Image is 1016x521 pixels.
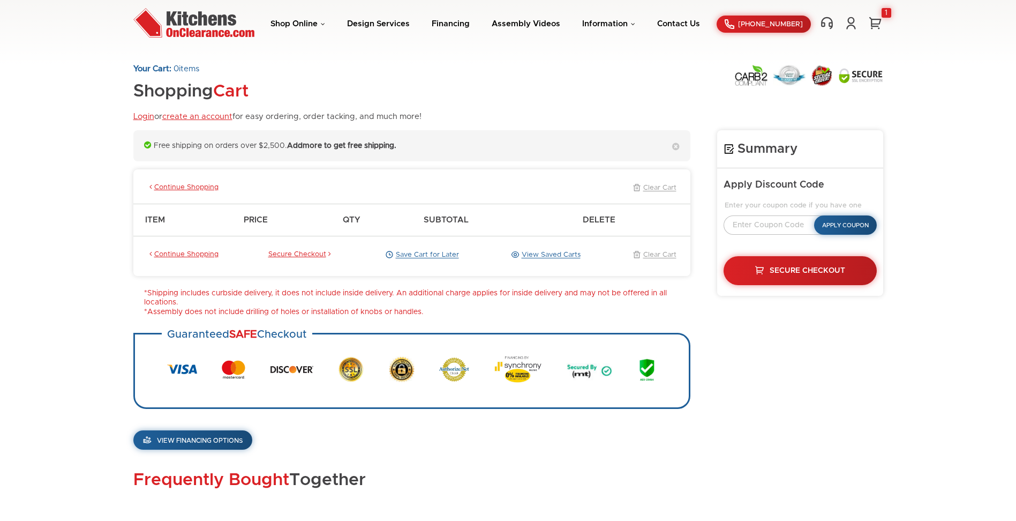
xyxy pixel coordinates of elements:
[133,430,252,450] a: View Financing Options
[773,65,806,86] img: Lowest Price Guarantee
[133,204,239,236] th: Item
[222,360,245,379] img: MasterCard
[418,204,577,236] th: Subtotal
[147,183,219,193] a: Continue Shopping
[133,113,154,121] a: Login
[133,472,289,489] span: Frequently Bought
[630,183,676,193] a: Clear Cart
[724,202,877,210] legend: Enter your coupon code if you have one
[509,250,581,260] a: View Saved Carts
[162,113,232,121] a: create an account
[770,267,845,274] span: Secure Checkout
[724,215,830,235] input: Enter Coupon Code
[238,204,337,236] th: Price
[213,83,249,100] span: Cart
[577,204,690,236] th: Delete
[582,20,635,28] a: Information
[738,21,803,28] span: [PHONE_NUMBER]
[268,250,333,260] a: Secure Checkout
[133,65,171,73] strong: Your Cart:
[144,308,690,317] li: *Assembly does not include drilling of holes or installation of knobs or handles.
[717,16,811,33] a: [PHONE_NUMBER]
[389,356,415,382] img: Secure
[167,364,197,374] img: Visa
[174,65,179,73] span: 0
[567,356,612,383] img: Secured by MT
[147,250,219,260] a: Continue Shopping
[157,437,243,444] span: View Financing Options
[637,356,657,383] img: AES 256 Bit
[133,83,422,101] h1: Shopping
[270,362,313,377] img: Discover
[724,141,877,157] h4: Summary
[814,215,877,235] button: Apply Coupon
[383,250,459,260] a: Save Cart for Later
[867,16,883,30] a: 1
[347,20,410,28] a: Design Services
[337,204,418,236] th: Qty
[133,130,690,162] div: Free shipping on orders over $2,500.
[630,250,676,260] a: Clear Cart
[338,356,364,383] img: SSL
[657,20,700,28] a: Contact Us
[229,329,257,340] strong: SAFE
[133,112,422,122] p: or for easy ordering, order tacking, and much more!
[432,20,470,28] a: Financing
[162,323,312,347] h3: Guaranteed Checkout
[439,358,469,382] img: Authorize.net
[492,20,560,28] a: Assembly Videos
[810,65,833,86] img: Secure Order
[838,68,883,84] img: Secure SSL Encyption
[287,142,396,150] strong: Add more to get free shipping.
[724,256,877,285] a: Secure Checkout
[724,179,877,191] h5: Apply Discount Code
[133,8,254,38] img: Kitchens On Clearance
[882,8,891,18] div: 1
[270,20,325,28] a: Shop Online
[133,471,883,490] h2: Together
[133,64,422,75] p: items
[144,289,690,308] li: *Shipping includes curbside delivery, it does not include inside delivery. An additional charge a...
[734,64,768,86] img: Carb2 Compliant
[494,356,541,383] img: Synchrony Bank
